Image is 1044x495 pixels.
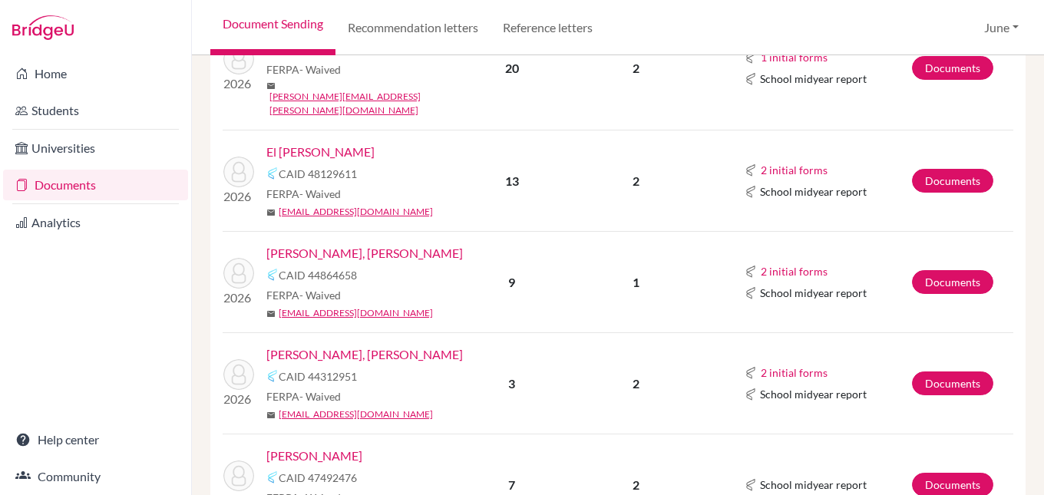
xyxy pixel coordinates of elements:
a: Universities [3,133,188,163]
a: Home [3,58,188,89]
span: FERPA [266,186,341,202]
button: 2 initial forms [760,161,828,179]
img: El Rass, Ziad [223,157,254,187]
a: Documents [3,170,188,200]
a: [EMAIL_ADDRESS][DOMAIN_NAME] [279,408,433,421]
button: 1 initial forms [760,48,828,66]
p: 2026 [223,390,254,408]
a: [EMAIL_ADDRESS][DOMAIN_NAME] [279,306,433,320]
span: CAID 44864658 [279,267,357,283]
p: 2 [565,476,707,494]
img: Bawazeer, Mohammed [223,44,254,74]
img: Common App logo [745,51,757,64]
a: Help center [3,424,188,455]
span: CAID 48129611 [279,166,357,182]
span: mail [266,81,276,91]
a: Students [3,95,188,126]
p: 2 [565,172,707,190]
a: Documents [912,56,993,80]
span: - Waived [299,63,341,76]
p: 2026 [223,289,254,307]
button: 2 initial forms [760,262,828,280]
p: 1 [565,273,707,292]
a: El [PERSON_NAME] [266,143,375,161]
img: Common App logo [745,186,757,198]
a: Community [3,461,188,492]
img: Common App logo [745,164,757,177]
img: Bridge-U [12,15,74,40]
span: CAID 47492476 [279,470,357,486]
span: FERPA [266,61,341,78]
span: FERPA [266,287,341,303]
p: 2 [565,375,707,393]
a: Documents [912,371,993,395]
img: Common App logo [745,367,757,379]
b: 9 [508,275,515,289]
img: Common App logo [266,370,279,382]
b: 7 [508,477,515,492]
img: Jamal, Abdalrahman [223,258,254,289]
img: Common App logo [266,167,279,180]
span: School midyear report [760,183,867,200]
a: Documents [912,169,993,193]
b: 3 [508,376,515,391]
a: [PERSON_NAME], [PERSON_NAME] [266,244,463,262]
p: 2026 [223,187,254,206]
span: - Waived [299,289,341,302]
span: mail [266,208,276,217]
img: Common App logo [745,73,757,85]
span: mail [266,411,276,420]
a: [PERSON_NAME], [PERSON_NAME] [266,345,463,364]
span: School midyear report [760,386,867,402]
img: Jamal, Taha [223,359,254,390]
span: FERPA [266,388,341,404]
span: School midyear report [760,71,867,87]
p: 2 [565,59,707,78]
button: June [977,13,1026,42]
img: Common App logo [745,479,757,491]
img: Common App logo [745,388,757,401]
a: [PERSON_NAME] [266,447,362,465]
img: Mokhtar, Zaina [223,460,254,491]
img: Common App logo [266,471,279,483]
b: 13 [505,173,519,188]
b: 20 [505,61,519,75]
span: School midyear report [760,477,867,493]
a: Documents [912,270,993,294]
span: mail [266,309,276,318]
p: 2026 [223,74,254,93]
span: - Waived [299,187,341,200]
a: Analytics [3,207,188,238]
img: Common App logo [745,287,757,299]
span: - Waived [299,390,341,403]
a: [EMAIL_ADDRESS][DOMAIN_NAME] [279,205,433,219]
img: Common App logo [745,266,757,278]
a: [PERSON_NAME][EMAIL_ADDRESS][PERSON_NAME][DOMAIN_NAME] [269,90,471,117]
img: Common App logo [266,269,279,281]
button: 2 initial forms [760,364,828,381]
span: School midyear report [760,285,867,301]
span: CAID 44312951 [279,368,357,384]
